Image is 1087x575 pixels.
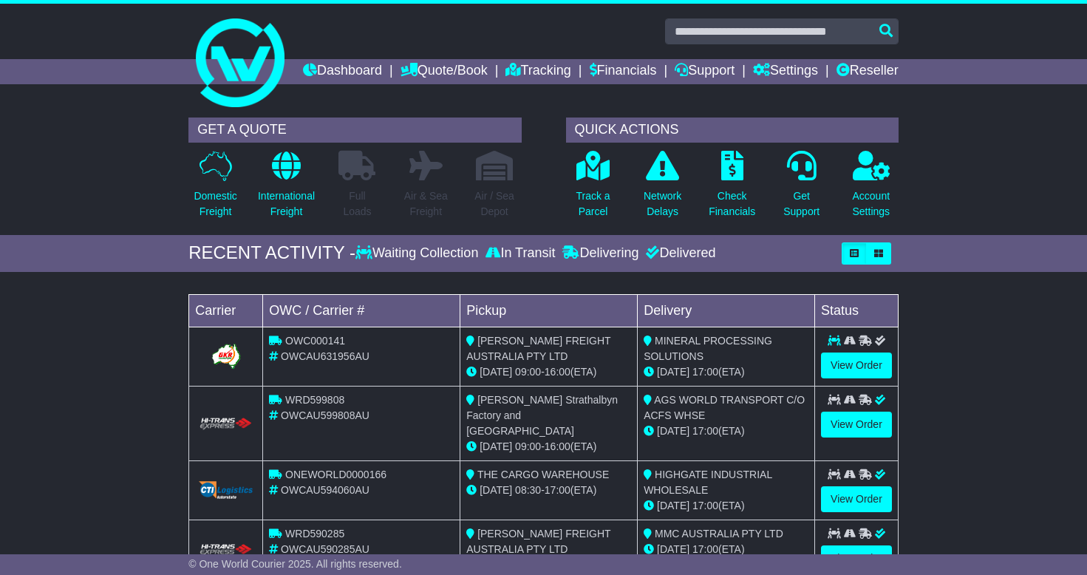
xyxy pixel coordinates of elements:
div: RECENT ACTIVITY - [188,242,355,264]
td: Carrier [189,294,263,327]
span: [DATE] [480,484,512,496]
img: HiTrans.png [198,543,253,557]
a: GetSupport [783,150,820,228]
a: DomesticFreight [193,150,237,228]
span: AGS WORLD TRANSPORT C/O ACFS WHSE [644,394,805,421]
span: 09:00 [515,440,541,452]
td: Pickup [460,294,638,327]
span: OWCAU631956AU [281,350,369,362]
a: Quote/Book [401,59,488,84]
div: (ETA) [644,364,808,380]
a: Tracking [505,59,570,84]
span: [DATE] [480,366,512,378]
span: [DATE] [657,366,689,378]
span: [PERSON_NAME] FREIGHT AUSTRALIA PTY LTD [466,335,610,362]
div: In Transit [482,245,559,262]
a: View Order [821,353,892,378]
span: 17:00 [692,425,718,437]
div: (ETA) [644,542,808,557]
span: 17:00 [692,500,718,511]
a: Support [675,59,735,84]
img: GetCarrierServiceLogo [198,481,253,499]
p: Network Delays [644,188,681,220]
td: Status [815,294,899,327]
span: MMC AUSTRALIA PTY LTD [655,528,783,540]
img: GetCarrierServiceLogo [209,341,243,371]
div: Waiting Collection [355,245,482,262]
span: [DATE] [657,500,689,511]
span: 16:00 [545,366,570,378]
span: [PERSON_NAME] Strathalbyn Factory and [GEOGRAPHIC_DATA] [466,394,618,437]
p: International Freight [258,188,315,220]
a: Dashboard [303,59,382,84]
span: 16:00 [545,440,570,452]
p: Track a Parcel [576,188,610,220]
span: WRD590285 [285,528,344,540]
a: CheckFinancials [708,150,756,228]
a: AccountSettings [851,150,890,228]
p: Full Loads [338,188,375,220]
div: Delivered [642,245,715,262]
a: InternationalFreight [257,150,316,228]
span: [DATE] [657,425,689,437]
a: View Order [821,412,892,438]
p: Domestic Freight [194,188,236,220]
span: 09:00 [515,366,541,378]
span: [DATE] [657,543,689,555]
span: OWCAU594060AU [281,484,369,496]
p: Account Settings [852,188,890,220]
a: Financials [590,59,657,84]
div: QUICK ACTIONS [566,118,899,143]
div: GET A QUOTE [188,118,521,143]
span: 08:30 [515,484,541,496]
a: Track aParcel [575,150,610,228]
span: 17:00 [692,366,718,378]
a: NetworkDelays [643,150,682,228]
p: Air & Sea Freight [404,188,448,220]
span: THE CARGO WAREHOUSE [477,469,609,480]
a: Reseller [836,59,899,84]
div: - (ETA) [466,364,631,380]
span: MINERAL PROCESSING SOLUTIONS [644,335,772,362]
a: Settings [753,59,818,84]
p: Get Support [783,188,819,220]
td: Delivery [638,294,815,327]
img: HiTrans.png [198,417,253,431]
p: Air / Sea Depot [474,188,514,220]
div: Delivering [559,245,642,262]
span: 17:00 [692,543,718,555]
a: View Order [821,545,892,571]
span: WRD599808 [285,394,344,406]
span: ONEWORLD0000166 [285,469,386,480]
div: (ETA) [644,423,808,439]
div: (ETA) [644,498,808,514]
span: HIGHGATE INDUSTRIAL WHOLESALE [644,469,772,496]
div: - (ETA) [466,483,631,498]
a: View Order [821,486,892,512]
span: 17:00 [545,484,570,496]
span: OWC000141 [285,335,345,347]
p: Check Financials [709,188,755,220]
span: © One World Courier 2025. All rights reserved. [188,558,402,570]
span: [DATE] [480,440,512,452]
span: [PERSON_NAME] FREIGHT AUSTRALIA PTY LTD [466,528,610,555]
td: OWC / Carrier # [263,294,460,327]
span: OWCAU599808AU [281,409,369,421]
div: - (ETA) [466,439,631,455]
span: OWCAU590285AU [281,543,369,555]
